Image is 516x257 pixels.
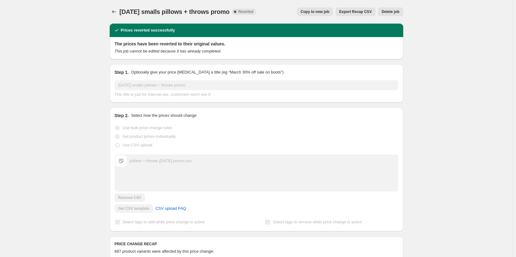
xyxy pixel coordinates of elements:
[339,9,372,14] span: Export Recap CSV
[123,143,152,147] span: Use CSV upload
[115,92,210,97] span: This title is just for internal use, customers won't see it
[115,249,214,254] span: 687 product variants were affected by this price change:
[115,49,222,53] i: This job cannot be edited because it has already completed.
[115,242,398,246] h6: PRICE CHANGE RECAP
[123,125,172,130] span: Use bulk price change rules
[152,204,190,213] a: CSV upload FAQ
[131,112,197,119] p: Select how the prices should change
[297,7,333,16] button: Copy to new job
[131,69,283,75] p: Optionally give your price [MEDICAL_DATA] a title (eg "March 30% off sale on boots")
[130,158,192,164] div: pillows + throws [DATE] promo.csv
[115,69,129,75] h2: Step 1.
[155,205,186,212] span: CSV upload FAQ
[238,9,253,14] span: Reverted
[378,7,403,16] button: Delete job
[336,7,375,16] button: Export Recap CSV
[301,9,329,14] span: Copy to new job
[115,41,398,47] h2: The prices have been reverted to their original values.
[273,220,362,224] span: Select tags to remove while price change is active
[382,9,399,14] span: Delete job
[123,134,176,139] span: Set product prices individually
[123,220,205,224] span: Select tags to add while price change is active
[115,80,398,90] input: 30% off holiday sale
[115,112,129,119] h2: Step 2.
[110,7,118,16] button: Price change jobs
[120,8,230,15] span: [DATE] smalls pillows + throws promo
[121,27,175,33] h2: Prices reverted successfully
